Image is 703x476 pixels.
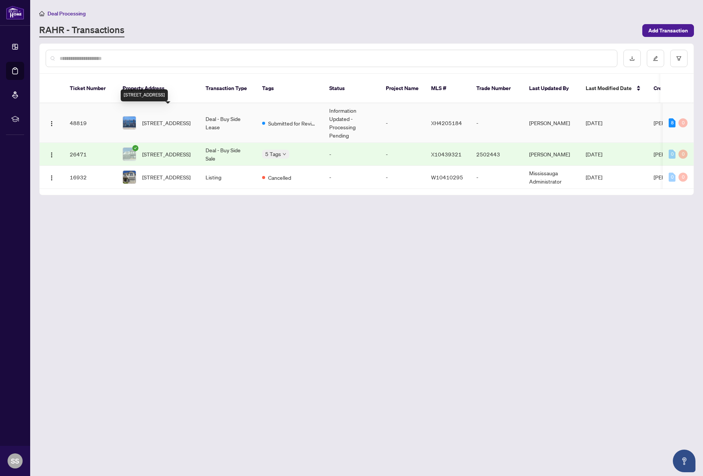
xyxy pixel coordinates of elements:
td: Deal - Buy Side Sale [200,143,256,166]
td: 48819 [64,103,117,143]
span: W10410295 [431,174,463,181]
button: Open asap [673,450,695,472]
div: 0 [678,150,688,159]
span: Submitted for Review [268,119,317,127]
td: Deal - Buy Side Lease [200,103,256,143]
td: - [323,166,380,189]
span: Cancelled [268,173,291,182]
span: Add Transaction [648,24,688,37]
td: 26471 [64,143,117,166]
img: thumbnail-img [123,148,136,161]
button: Logo [46,148,58,160]
a: RAHR - Transactions [39,24,124,37]
div: 8 [669,118,675,127]
button: Logo [46,171,58,183]
th: Last Modified Date [580,74,648,103]
button: edit [647,50,664,67]
td: - [380,166,425,189]
td: 16932 [64,166,117,189]
img: thumbnail-img [123,116,136,129]
td: - [323,143,380,166]
th: Created By [648,74,693,103]
div: [STREET_ADDRESS] [121,89,168,101]
td: - [470,103,523,143]
span: [DATE] [586,151,602,158]
span: [DATE] [586,174,602,181]
th: Last Updated By [523,74,580,103]
button: filter [670,50,688,67]
div: 0 [669,173,675,182]
button: download [623,50,641,67]
span: SS [11,456,19,466]
span: [PERSON_NAME] [654,174,694,181]
th: Transaction Type [200,74,256,103]
span: [STREET_ADDRESS] [142,173,190,181]
td: [PERSON_NAME] [523,143,580,166]
span: home [39,11,45,16]
div: 0 [669,150,675,159]
td: Listing [200,166,256,189]
div: 0 [678,118,688,127]
span: filter [676,56,682,61]
td: - [470,166,523,189]
img: Logo [49,152,55,158]
th: MLS # [425,74,470,103]
span: down [282,152,286,156]
th: Property Address [117,74,200,103]
td: 2502443 [470,143,523,166]
th: Project Name [380,74,425,103]
img: thumbnail-img [123,171,136,184]
span: [STREET_ADDRESS] [142,119,190,127]
span: [PERSON_NAME] [654,119,694,126]
th: Ticket Number [64,74,117,103]
span: [DATE] [586,119,602,126]
th: Trade Number [470,74,523,103]
span: X10439321 [431,151,462,158]
td: Information Updated - Processing Pending [323,103,380,143]
td: [PERSON_NAME] [523,103,580,143]
span: 5 Tags [265,150,281,158]
button: Logo [46,117,58,129]
button: Add Transaction [642,24,694,37]
td: Mississauga Administrator [523,166,580,189]
span: check-circle [132,145,138,151]
img: logo [6,6,24,20]
th: Status [323,74,380,103]
span: XH4205184 [431,119,462,126]
span: Last Modified Date [586,84,632,92]
th: Tags [256,74,323,103]
span: edit [653,56,658,61]
div: 0 [678,173,688,182]
span: Deal Processing [48,10,86,17]
td: - [380,103,425,143]
td: - [380,143,425,166]
span: download [629,56,635,61]
img: Logo [49,121,55,127]
span: [PERSON_NAME] [654,151,694,158]
span: [STREET_ADDRESS] [142,150,190,158]
img: Logo [49,175,55,181]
